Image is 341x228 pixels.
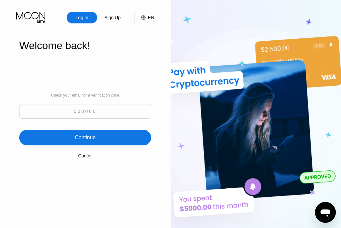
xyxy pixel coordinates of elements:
[97,12,128,23] div: Sign Up
[315,202,336,223] iframe: Button to launch messaging window
[78,153,92,158] div: Cancel
[104,14,121,21] div: Sign Up
[67,12,97,23] div: Log In
[134,12,154,23] div: EN
[148,15,154,20] div: EN
[19,104,151,119] input: 000000
[51,93,119,98] div: Check your email for a verification code
[75,14,89,21] div: Log In
[75,134,96,141] div: Continue
[19,40,151,52] div: Welcome back!
[19,130,151,145] div: Continue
